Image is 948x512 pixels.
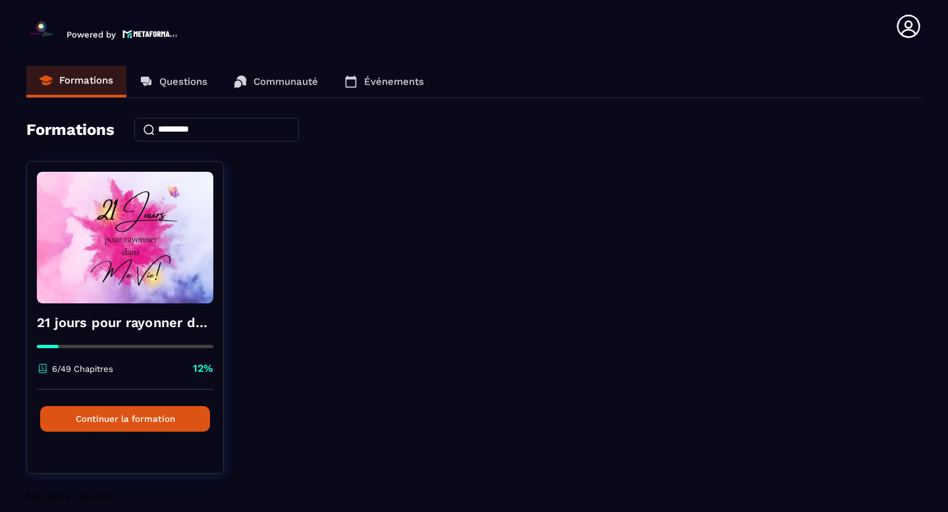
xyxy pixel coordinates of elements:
img: logo [122,28,178,39]
p: Événements [364,76,424,88]
p: Questions [159,76,207,88]
p: 6/49 Chapitres [52,364,113,374]
a: formation-background21 jours pour rayonner dans ma vie!6/49 Chapitres12%Continuer la formation [26,161,240,490]
p: Formations [59,74,113,86]
a: Formations [26,66,126,97]
button: Continuer la formation [40,406,210,432]
p: Powered by [66,30,116,39]
p: 12% [193,361,213,376]
h4: 21 jours pour rayonner dans ma vie! [37,313,213,332]
span: No more results! [26,490,113,503]
img: logo-branding [26,18,57,39]
a: Événements [331,66,437,97]
a: Communauté [221,66,331,97]
a: Questions [126,66,221,97]
p: Communauté [253,76,318,88]
img: formation-background [37,172,213,303]
h4: Formations [26,120,115,139]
